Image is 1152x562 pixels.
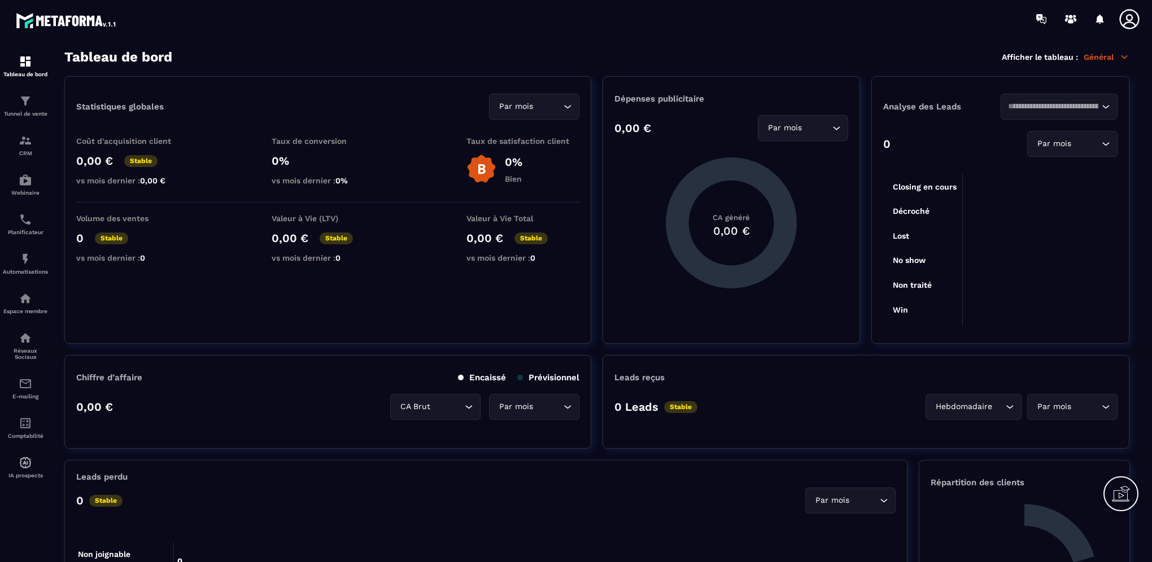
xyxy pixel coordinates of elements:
[3,204,48,244] a: schedulerschedulerPlanificateur
[931,477,1118,488] p: Répartition des clients
[3,433,48,439] p: Comptabilité
[335,176,348,185] span: 0%
[320,232,353,244] p: Stable
[76,102,164,112] p: Statistiques globales
[19,134,32,147] img: formation
[893,231,909,240] tspan: Lost
[933,401,994,413] span: Hebdomadaire
[64,49,172,65] h3: Tableau de bord
[3,150,48,156] p: CRM
[893,305,908,314] tspan: Win
[398,401,433,413] span: CA Brut
[3,165,48,204] a: automationsautomationsWebinaire
[19,456,32,469] img: automations
[496,100,535,113] span: Par mois
[390,394,481,420] div: Search for option
[3,111,48,117] p: Tunnel de vente
[1074,138,1099,150] input: Search for option
[3,472,48,478] p: IA prospects
[433,401,462,413] input: Search for option
[76,372,142,383] p: Chiffre d’affaire
[272,214,385,223] p: Valeur à Vie (LTV)
[124,155,158,167] p: Stable
[1001,94,1118,120] div: Search for option
[19,252,32,266] img: automations
[272,137,385,146] p: Taux de conversion
[76,154,113,168] p: 0,00 €
[1002,52,1078,62] p: Afficher le tableau :
[19,377,32,390] img: email
[272,154,385,168] p: 0%
[76,137,189,146] p: Coût d'acquisition client
[1035,138,1074,150] span: Par mois
[466,214,579,223] p: Valeur à Vie Total
[19,94,32,108] img: formation
[852,494,877,507] input: Search for option
[272,176,385,185] p: vs mois dernier :
[3,283,48,323] a: automationsautomationsEspace membre
[466,253,579,262] p: vs mois dernier :
[664,401,697,413] p: Stable
[804,122,830,134] input: Search for option
[19,55,32,68] img: formation
[496,401,535,413] span: Par mois
[535,401,561,413] input: Search for option
[76,231,84,245] p: 0
[1027,131,1118,157] div: Search for option
[19,173,32,187] img: automations
[3,269,48,275] p: Automatisations
[813,494,852,507] span: Par mois
[1035,401,1074,413] span: Par mois
[489,394,579,420] div: Search for option
[893,256,926,265] tspan: No show
[458,372,506,383] p: Encaissé
[535,100,561,113] input: Search for option
[994,401,1003,413] input: Search for option
[16,10,117,30] img: logo
[140,253,145,262] span: 0
[466,137,579,146] p: Taux de satisfaction client
[614,400,658,414] p: 0 Leads
[3,190,48,196] p: Webinaire
[3,408,48,447] a: accountantaccountantComptabilité
[3,308,48,314] p: Espace membre
[765,122,804,134] span: Par mois
[3,393,48,399] p: E-mailing
[76,214,189,223] p: Volume des ventes
[3,71,48,77] p: Tableau de bord
[805,488,896,513] div: Search for option
[883,102,1001,112] p: Analyse des Leads
[893,182,957,192] tspan: Closing en cours
[517,372,579,383] p: Prévisionnel
[3,244,48,283] a: automationsautomationsAutomatisations
[614,121,651,135] p: 0,00 €
[530,253,535,262] span: 0
[893,280,932,289] tspan: Non traité
[1074,401,1099,413] input: Search for option
[926,394,1022,420] div: Search for option
[3,348,48,360] p: Réseaux Sociaux
[19,331,32,345] img: social-network
[3,46,48,86] a: formationformationTableau de bord
[758,115,848,141] div: Search for option
[3,323,48,368] a: social-networksocial-networkRéseaux Sociaux
[95,232,128,244] p: Stable
[505,155,522,169] p: 0%
[614,372,665,383] p: Leads reçus
[76,494,84,507] p: 0
[1008,100,1099,113] input: Search for option
[1084,52,1129,62] p: Général
[489,94,579,120] div: Search for option
[505,174,522,183] p: Bien
[514,232,548,244] p: Stable
[19,416,32,430] img: accountant
[76,400,113,414] p: 0,00 €
[140,176,165,185] span: 0,00 €
[466,231,503,245] p: 0,00 €
[19,213,32,226] img: scheduler
[3,229,48,235] p: Planificateur
[335,253,341,262] span: 0
[76,472,128,482] p: Leads perdu
[466,154,496,184] img: b-badge-o.b3b20ee6.svg
[76,176,189,185] p: vs mois dernier :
